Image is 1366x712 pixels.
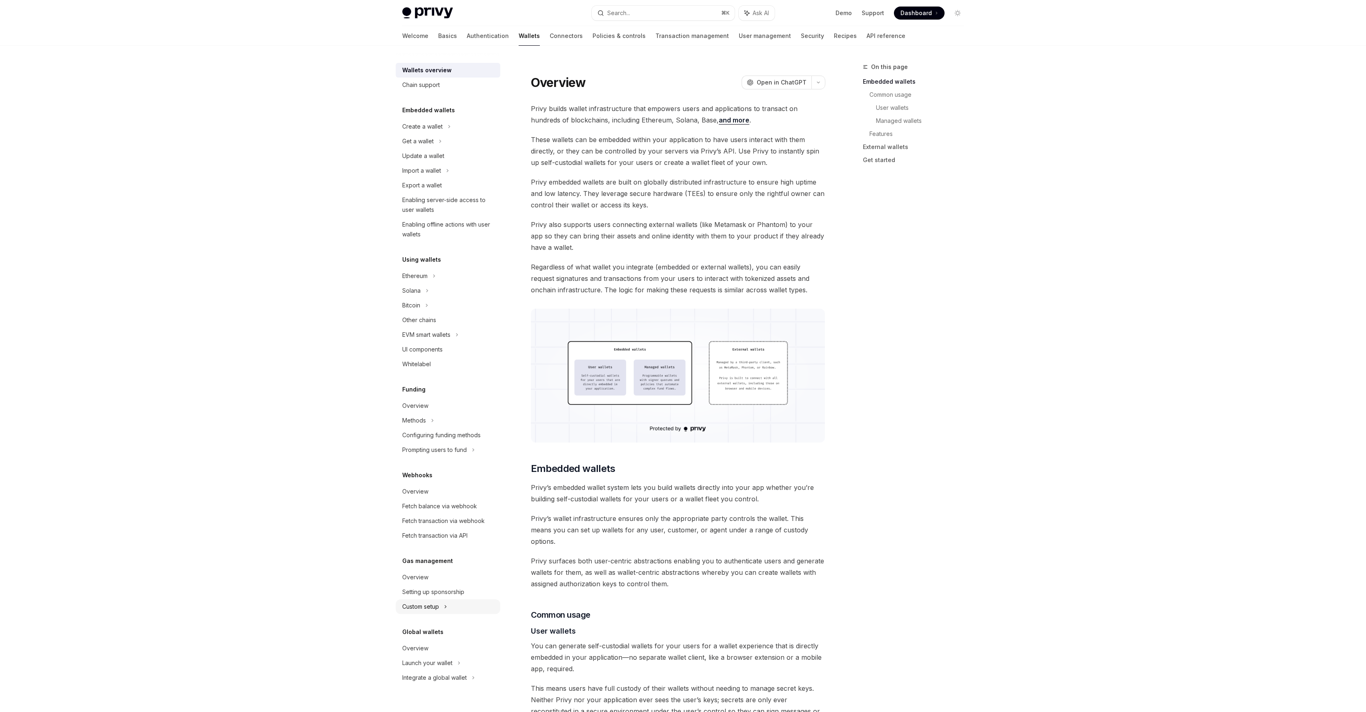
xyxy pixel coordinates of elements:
a: Enabling server-side access to user wallets [396,193,500,217]
a: Demo [836,9,852,17]
div: UI components [402,345,443,354]
a: Overview [396,484,500,499]
a: Enabling offline actions with user wallets [396,217,500,242]
span: Privy’s embedded wallet system lets you build wallets directly into your app whether you’re build... [531,482,825,505]
a: Policies & controls [593,26,646,46]
a: Configuring funding methods [396,428,500,443]
a: Other chains [396,313,500,327]
a: Fetch transaction via webhook [396,514,500,528]
div: Fetch balance via webhook [402,501,477,511]
span: ⌘ K [721,10,730,16]
a: Overview [396,641,500,656]
button: Toggle dark mode [951,7,964,20]
div: Custom setup [402,602,439,612]
a: Transaction management [655,26,729,46]
a: Export a wallet [396,178,500,193]
a: Welcome [402,26,428,46]
a: Wallets [519,26,540,46]
div: Setting up sponsorship [402,587,464,597]
h5: Funding [402,385,426,394]
a: User management [739,26,791,46]
div: Search... [607,8,630,18]
span: Ask AI [753,9,769,17]
a: Security [801,26,824,46]
div: Overview [402,487,428,496]
div: Enabling offline actions with user wallets [402,220,495,239]
span: Regardless of what wallet you integrate (embedded or external wallets), you can easily request si... [531,261,825,296]
a: Get started [863,154,971,167]
a: Features [869,127,971,140]
div: Overview [402,643,428,653]
a: Fetch transaction via API [396,528,500,543]
div: Whitelabel [402,359,431,369]
div: Other chains [402,315,436,325]
a: Dashboard [894,7,945,20]
a: Fetch balance via webhook [396,499,500,514]
span: On this page [871,62,908,72]
a: Recipes [834,26,857,46]
div: Update a wallet [402,151,444,161]
span: Privy’s wallet infrastructure ensures only the appropriate party controls the wallet. This means ... [531,513,825,547]
a: Chain support [396,78,500,92]
a: Overview [396,570,500,585]
div: Launch your wallet [402,658,452,668]
div: Bitcoin [402,300,420,310]
a: External wallets [863,140,971,154]
span: Dashboard [900,9,932,17]
a: Whitelabel [396,357,500,372]
button: Search...⌘K [592,6,735,20]
div: Ethereum [402,271,428,281]
a: Support [862,9,884,17]
a: Connectors [550,26,583,46]
div: Solana [402,286,421,296]
span: Privy embedded wallets are built on globally distributed infrastructure to ensure high uptime and... [531,176,825,211]
button: Open in ChatGPT [742,76,811,89]
img: light logo [402,7,453,19]
span: These wallets can be embedded within your application to have users interact with them directly, ... [531,134,825,168]
span: Privy also supports users connecting external wallets (like Metamask or Phantom) to your app so t... [531,219,825,253]
h5: Webhooks [402,470,432,480]
div: Fetch transaction via webhook [402,516,485,526]
div: Configuring funding methods [402,430,481,440]
h5: Embedded wallets [402,105,455,115]
div: Import a wallet [402,166,441,176]
a: Common usage [869,88,971,101]
span: Privy builds wallet infrastructure that empowers users and applications to transact on hundreds o... [531,103,825,126]
h1: Overview [531,75,586,90]
div: Methods [402,416,426,425]
a: and more [719,116,749,125]
span: User wallets [531,625,576,636]
a: Embedded wallets [863,75,971,88]
div: Get a wallet [402,136,434,146]
a: Authentication [467,26,509,46]
a: API reference [867,26,905,46]
button: Ask AI [739,6,775,20]
div: Export a wallet [402,180,442,190]
a: Basics [438,26,457,46]
div: Enabling server-side access to user wallets [402,195,495,215]
h5: Global wallets [402,627,443,637]
h5: Using wallets [402,255,441,265]
a: Update a wallet [396,149,500,163]
div: Create a wallet [402,122,443,131]
div: Integrate a global wallet [402,673,467,683]
span: Embedded wallets [531,462,615,475]
div: Wallets overview [402,65,452,75]
a: UI components [396,342,500,357]
div: Overview [402,401,428,411]
a: Wallets overview [396,63,500,78]
div: Fetch transaction via API [402,531,468,541]
img: images/walletoverview.png [531,309,825,443]
h5: Gas management [402,556,453,566]
a: User wallets [876,101,971,114]
div: Prompting users to fund [402,445,467,455]
span: Open in ChatGPT [757,78,807,87]
div: Chain support [402,80,440,90]
a: Setting up sponsorship [396,585,500,599]
span: You can generate self-custodial wallets for your users for a wallet experience that is directly e... [531,640,825,674]
div: Overview [402,572,428,582]
span: Common usage [531,609,591,621]
a: Managed wallets [876,114,971,127]
div: EVM smart wallets [402,330,450,340]
a: Overview [396,398,500,413]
